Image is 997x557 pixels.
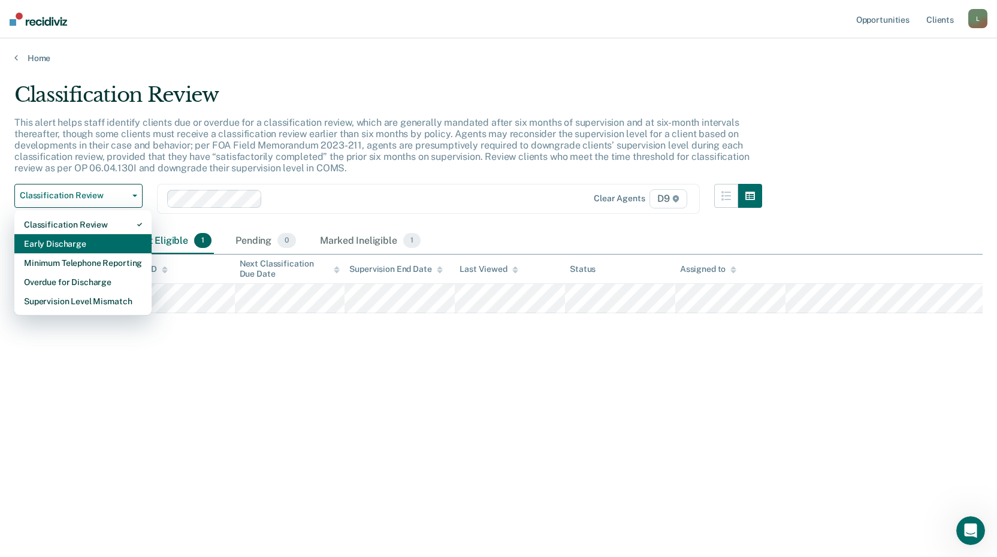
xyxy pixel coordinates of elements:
[24,273,142,292] div: Overdue for Discharge
[119,228,214,255] div: Almost Eligible1
[403,233,421,249] span: 1
[24,234,142,253] div: Early Discharge
[240,259,340,279] div: Next Classification Due Date
[14,117,749,174] p: This alert helps staff identify clients due or overdue for a classification review, which are gen...
[349,264,442,274] div: Supervision End Date
[10,13,67,26] img: Recidiviz
[594,193,645,204] div: Clear agents
[460,264,518,274] div: Last Viewed
[277,233,296,249] span: 0
[20,190,128,201] span: Classification Review
[968,9,987,28] button: L
[956,516,985,545] iframe: Intercom live chat
[14,184,143,208] button: Classification Review
[649,189,687,208] span: D9
[233,228,298,255] div: Pending0
[14,83,762,117] div: Classification Review
[24,292,142,311] div: Supervision Level Mismatch
[24,215,142,234] div: Classification Review
[194,233,212,249] span: 1
[570,264,596,274] div: Status
[318,228,423,255] div: Marked Ineligible1
[14,53,983,63] a: Home
[680,264,736,274] div: Assigned to
[24,253,142,273] div: Minimum Telephone Reporting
